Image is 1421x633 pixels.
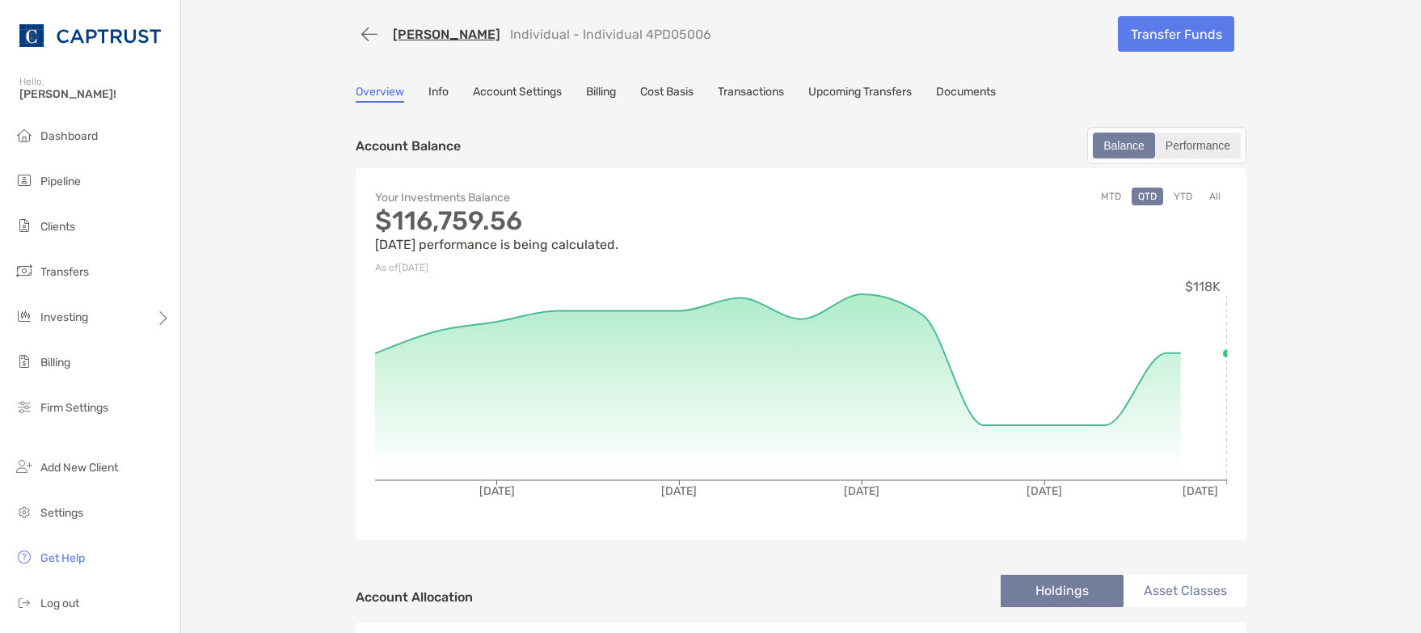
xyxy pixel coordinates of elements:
[393,27,500,42] a: [PERSON_NAME]
[15,125,34,145] img: dashboard icon
[1118,16,1234,52] a: Transfer Funds
[15,216,34,235] img: clients icon
[356,85,404,103] a: Overview
[15,457,34,476] img: add_new_client icon
[718,85,784,103] a: Transactions
[15,306,34,326] img: investing icon
[1167,188,1199,205] button: YTD
[1124,575,1246,607] li: Asset Classes
[936,85,996,103] a: Documents
[356,589,473,605] h4: Account Allocation
[808,85,912,103] a: Upcoming Transfers
[1001,575,1124,607] li: Holdings
[510,27,711,42] p: Individual - Individual 4PD05006
[1203,188,1227,205] button: All
[640,85,694,103] a: Cost Basis
[1157,134,1239,157] div: Performance
[40,551,85,565] span: Get Help
[19,6,161,65] img: CAPTRUST Logo
[1183,484,1218,498] tspan: [DATE]
[844,484,879,498] tspan: [DATE]
[15,502,34,521] img: settings icon
[1185,279,1221,294] tspan: $118K
[15,352,34,371] img: billing icon
[40,175,81,188] span: Pipeline
[15,547,34,567] img: get-help icon
[19,87,171,101] span: [PERSON_NAME]!
[1132,188,1163,205] button: QTD
[1087,127,1246,164] div: segmented control
[479,484,515,498] tspan: [DATE]
[1094,134,1153,157] div: Balance
[15,171,34,190] img: pipeline icon
[40,401,108,415] span: Firm Settings
[375,188,801,208] p: Your Investments Balance
[15,261,34,281] img: transfers icon
[586,85,616,103] a: Billing
[375,258,801,278] p: As of [DATE]
[356,136,461,156] p: Account Balance
[40,461,118,475] span: Add New Client
[40,597,79,610] span: Log out
[40,129,98,143] span: Dashboard
[40,506,83,520] span: Settings
[15,397,34,416] img: firm-settings icon
[1027,484,1062,498] tspan: [DATE]
[375,211,801,231] p: $116,759.56
[40,220,75,234] span: Clients
[428,85,449,103] a: Info
[40,310,88,324] span: Investing
[40,265,89,279] span: Transfers
[40,356,70,369] span: Billing
[15,593,34,612] img: logout icon
[473,85,562,103] a: Account Settings
[1094,188,1128,205] button: MTD
[375,234,801,255] p: [DATE] performance is being calculated.
[661,484,697,498] tspan: [DATE]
